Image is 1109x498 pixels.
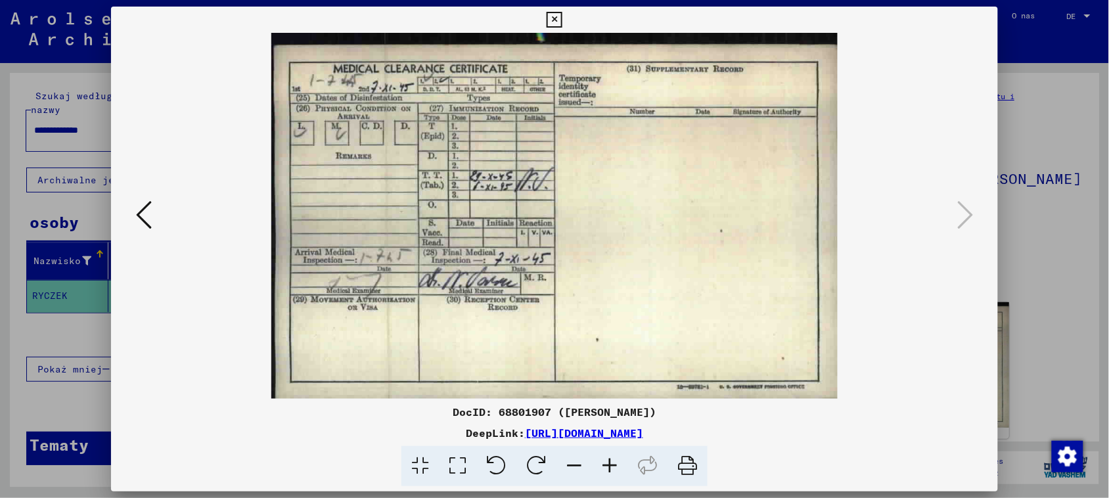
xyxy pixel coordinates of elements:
img: Zmiana zgody [1052,441,1083,472]
img: 002.jpg [271,33,837,399]
font: DocID: 68801907 ([PERSON_NAME]) [453,405,656,419]
font: DeepLink: [466,426,525,440]
a: [URL][DOMAIN_NAME] [525,426,643,440]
